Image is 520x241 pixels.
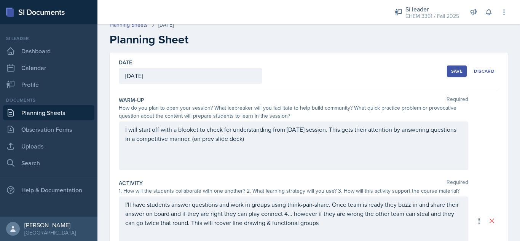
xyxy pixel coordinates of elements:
[447,179,468,187] span: Required
[3,155,94,171] a: Search
[3,35,94,42] div: Si leader
[119,104,468,120] div: How do you plan to open your session? What icebreaker will you facilitate to help build community...
[3,60,94,75] a: Calendar
[24,221,76,229] div: [PERSON_NAME]
[474,68,494,74] div: Discard
[3,97,94,104] div: Documents
[3,43,94,59] a: Dashboard
[3,122,94,137] a: Observation Forms
[125,200,462,227] p: I'll have students answer questions and work in groups using think-pair-share. Once team is ready...
[110,33,508,46] h2: Planning Sheet
[119,59,132,66] label: Date
[158,21,174,29] div: [DATE]
[447,96,468,104] span: Required
[119,179,143,187] label: Activity
[119,96,144,104] label: Warm-Up
[3,139,94,154] a: Uploads
[3,182,94,198] div: Help & Documentation
[24,229,76,236] div: [GEOGRAPHIC_DATA]
[3,105,94,120] a: Planning Sheets
[3,77,94,92] a: Profile
[470,65,499,77] button: Discard
[110,21,148,29] a: Planning Sheets
[447,65,467,77] button: Save
[451,68,463,74] div: Save
[125,125,462,143] p: I will start off with a blooket to check for understanding from [DATE] session. This gets their a...
[405,12,459,20] div: CHEM 3361 / Fall 2025
[405,5,459,14] div: Si leader
[119,187,468,195] div: 1. How will the students collaborate with one another? 2. What learning strategy will you use? 3....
